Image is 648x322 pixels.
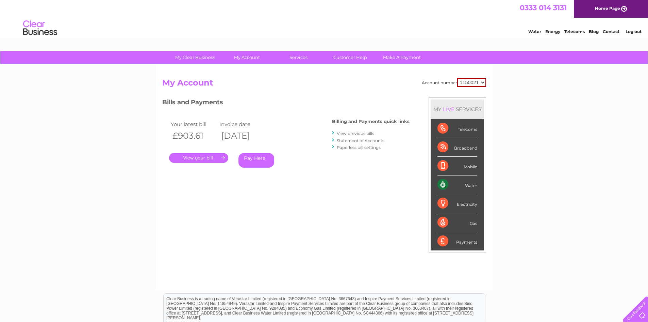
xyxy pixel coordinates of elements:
[337,131,374,136] a: View previous bills
[626,29,642,34] a: Log out
[437,194,477,213] div: Electricity
[23,18,57,39] img: logo.png
[219,51,275,64] a: My Account
[564,29,585,34] a: Telecoms
[437,157,477,175] div: Mobile
[169,129,218,143] th: £903.61
[322,51,378,64] a: Customer Help
[374,51,430,64] a: Make A Payment
[589,29,599,34] a: Blog
[437,232,477,250] div: Payments
[520,3,567,12] a: 0333 014 3131
[238,153,274,168] a: Pay Here
[218,120,267,129] td: Invoice date
[442,106,456,112] div: LIVE
[437,119,477,138] div: Telecoms
[164,4,485,33] div: Clear Business is a trading name of Verastar Limited (registered in [GEOGRAPHIC_DATA] No. 3667643...
[218,129,267,143] th: [DATE]
[437,213,477,232] div: Gas
[337,138,384,143] a: Statement of Accounts
[337,145,381,150] a: Paperless bill settings
[270,51,327,64] a: Services
[422,78,486,87] div: Account number
[528,29,541,34] a: Water
[169,153,228,163] a: .
[169,120,218,129] td: Your latest bill
[332,119,410,124] h4: Billing and Payments quick links
[545,29,560,34] a: Energy
[437,138,477,157] div: Broadband
[167,51,223,64] a: My Clear Business
[437,175,477,194] div: Water
[603,29,619,34] a: Contact
[162,97,410,109] h3: Bills and Payments
[162,78,486,91] h2: My Account
[431,99,484,119] div: MY SERVICES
